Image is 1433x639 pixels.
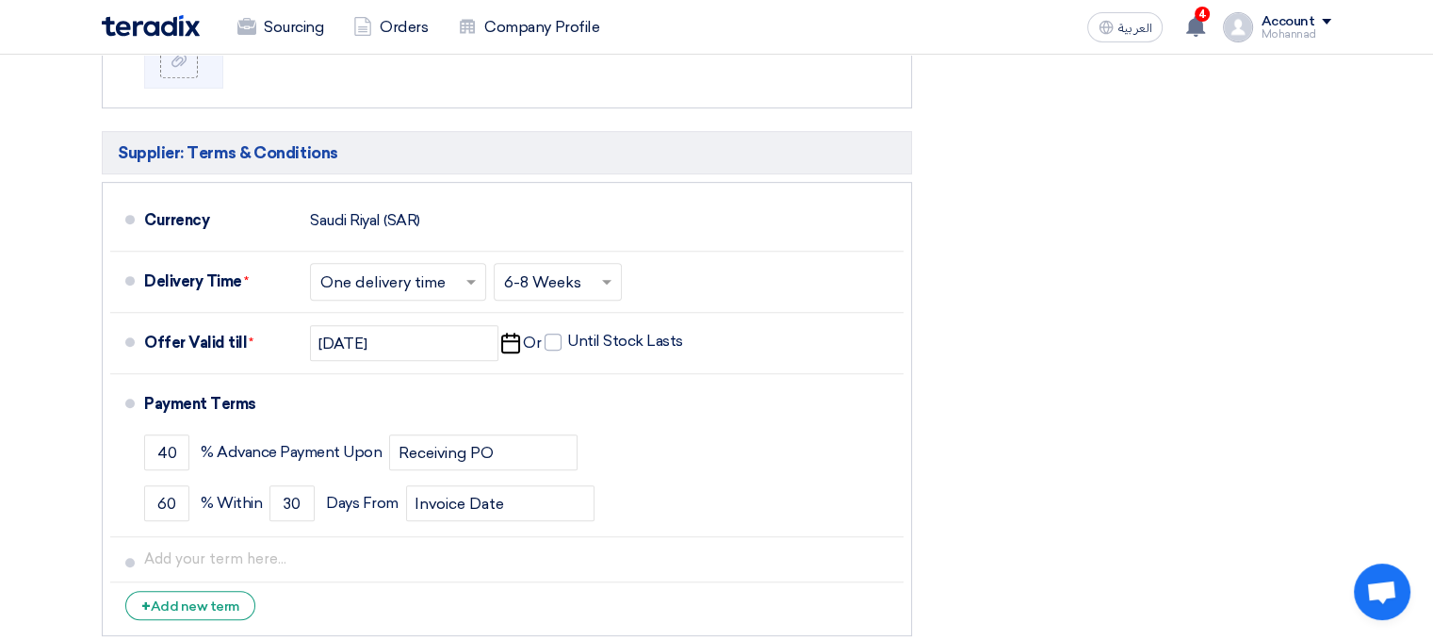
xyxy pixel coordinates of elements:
[125,591,255,620] div: Add new term
[523,334,541,352] span: Or
[201,494,262,513] span: % Within
[141,598,151,615] span: +
[1195,7,1210,22] span: 4
[144,541,896,577] input: Add your term here...
[389,434,578,470] input: payment-term-2
[144,485,189,521] input: payment-term-2
[1117,22,1151,35] span: العربية
[443,7,614,48] a: Company Profile
[1223,12,1253,42] img: profile_test.png
[144,382,881,427] div: Payment Terms
[545,332,683,351] label: Until Stock Lasts
[1087,12,1163,42] button: العربية
[406,485,594,521] input: payment-term-2
[102,131,912,174] h5: Supplier: Terms & Conditions
[1261,29,1331,40] div: Mohannad
[201,443,382,462] span: % Advance Payment Upon
[326,494,399,513] span: Days From
[144,259,295,304] div: Delivery Time
[222,7,338,48] a: Sourcing
[144,320,295,366] div: Offer Valid till
[1354,564,1410,620] a: دردشة مفتوحة
[144,434,189,470] input: payment-term-1
[338,7,443,48] a: Orders
[310,325,498,361] input: yyyy-mm-dd
[310,203,420,238] div: Saudi Riyal (SAR)
[102,15,200,37] img: Teradix logo
[269,485,315,521] input: payment-term-2
[1261,14,1314,30] div: Account
[144,198,295,243] div: Currency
